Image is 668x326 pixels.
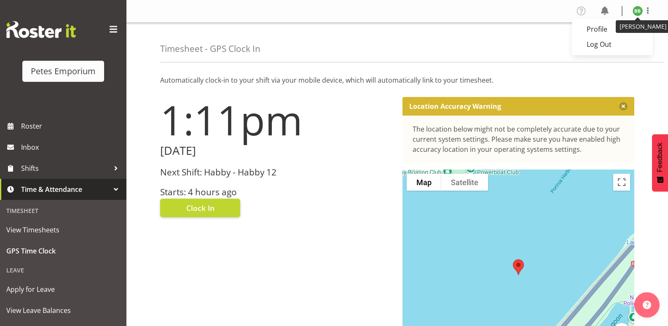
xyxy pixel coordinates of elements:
span: GPS Time Clock [6,245,120,257]
h1: 1:11pm [160,97,392,143]
h3: Starts: 4 hours ago [160,187,392,197]
a: View Leave Balances [2,300,124,321]
img: beena-bist9974.jpg [633,6,643,16]
a: Log Out [572,37,653,52]
img: Rosterit website logo [6,21,76,38]
button: Toggle fullscreen view [613,174,630,191]
span: View Timesheets [6,224,120,236]
span: Feedback [656,143,664,172]
div: Timesheet [2,202,124,219]
a: GPS Time Clock [2,240,124,261]
button: Show street map [407,174,441,191]
img: help-xxl-2.png [643,301,651,309]
h3: Next Shift: Habby - Habby 12 [160,167,392,177]
button: Feedback - Show survey [652,134,668,191]
span: Clock In [186,202,215,213]
p: Automatically clock-in to your shift via your mobile device, which will automatically link to you... [160,75,634,85]
a: View Timesheets [2,219,124,240]
span: Roster [21,120,122,132]
span: Shifts [21,162,110,175]
button: Clock In [160,199,240,217]
div: The location below might not be completely accurate due to your current system settings. Please m... [413,124,625,154]
button: Show satellite imagery [441,174,488,191]
div: Leave [2,261,124,279]
a: Apply for Leave [2,279,124,300]
span: Inbox [21,141,122,154]
div: Petes Emporium [31,65,96,78]
span: Apply for Leave [6,283,120,296]
button: Close message [619,102,628,110]
span: Time & Attendance [21,183,110,196]
h2: [DATE] [160,144,392,157]
a: Profile [572,22,653,37]
h4: Timesheet - GPS Clock In [160,44,260,54]
p: Location Accuracy Warning [409,102,501,110]
span: View Leave Balances [6,304,120,317]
